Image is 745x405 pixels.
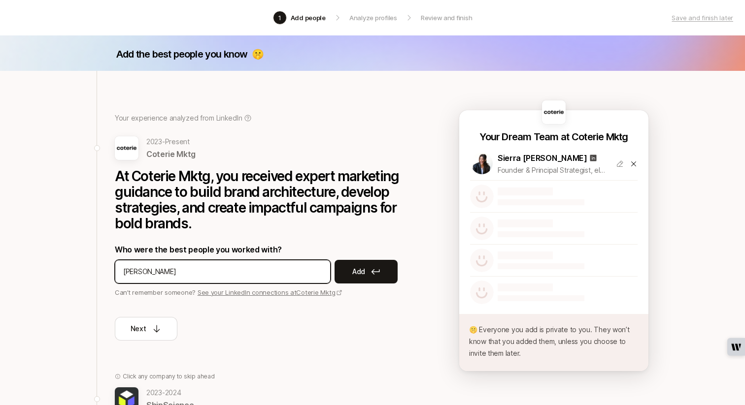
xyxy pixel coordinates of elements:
[116,47,248,61] p: Add the best people you know
[115,168,410,231] p: At Coterie Mktg, you received expert marketing guidance to build brand architecture, develop stra...
[542,100,566,124] img: 1c59e8ec_8634_40dd_899e_149330d540d9.jpg
[198,288,343,296] a: See your LinkedIn connections atCoterie Mktg
[470,217,494,240] img: default-avatar.svg
[672,13,733,23] p: Save and finish later
[123,372,215,381] p: Click any company to skip ahead
[115,112,242,124] p: Your experience analyzed from LinkedIn
[115,317,177,341] button: Next
[146,136,196,148] p: 2023 - Present
[115,287,410,297] p: Can’t remember someone?
[335,260,398,283] button: Add
[123,266,322,278] input: Add their name
[146,387,194,399] p: 2023 - 2024
[115,136,138,160] img: 1c59e8ec_8634_40dd_899e_149330d540d9.jpg
[572,130,628,144] p: Coterie Mktg
[470,185,494,208] img: default-avatar.svg
[470,249,494,272] img: default-avatar.svg
[421,13,473,23] p: Review and finish
[469,324,639,359] p: 🤫 Everyone you add is private to you. They won’t know that you added them, unless you choose to i...
[278,13,281,23] p: 1
[498,164,608,176] p: Founder & Principal Strategist, else&ever | Strategy-First Growth for Startups & Mid-Size Brands
[131,323,146,335] p: Next
[471,153,493,174] img: 1743988494084
[352,266,365,278] p: Add
[349,13,397,23] p: Analyze profiles
[470,280,494,304] img: default-avatar.svg
[291,13,326,23] p: Add people
[479,130,569,144] p: Your Dream Team at
[115,243,410,256] p: Who were the best people you worked with?
[498,152,587,164] p: Sierra [PERSON_NAME]
[146,148,196,160] p: Coterie Mktg
[252,47,264,61] p: 🤫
